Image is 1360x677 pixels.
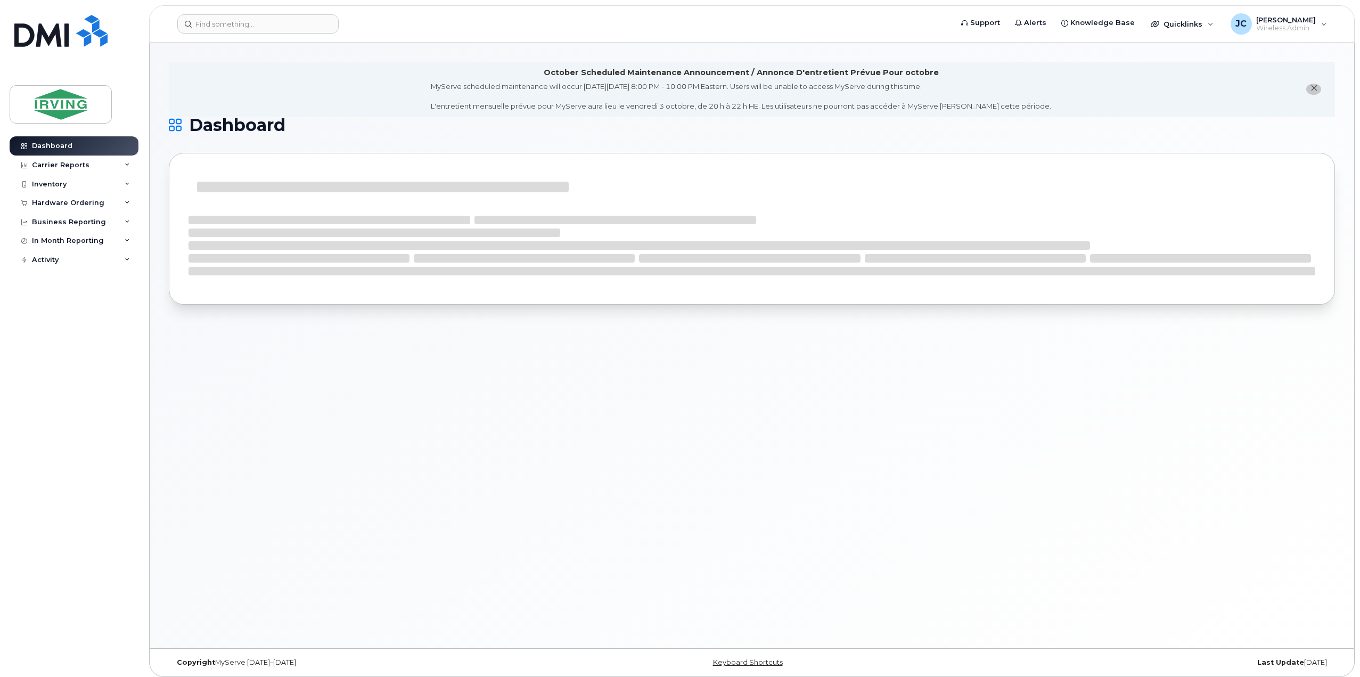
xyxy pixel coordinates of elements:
[177,658,215,666] strong: Copyright
[1257,658,1304,666] strong: Last Update
[169,658,558,667] div: MyServe [DATE]–[DATE]
[1306,84,1321,95] button: close notification
[946,658,1335,667] div: [DATE]
[544,67,939,78] div: October Scheduled Maintenance Announcement / Annonce D'entretient Prévue Pour octobre
[189,117,285,133] span: Dashboard
[713,658,783,666] a: Keyboard Shortcuts
[431,81,1051,111] div: MyServe scheduled maintenance will occur [DATE][DATE] 8:00 PM - 10:00 PM Eastern. Users will be u...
